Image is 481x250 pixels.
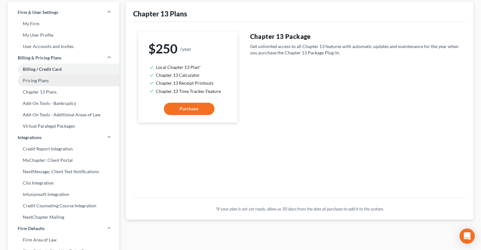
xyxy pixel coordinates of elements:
a: Add-On Tools - Additional Areas of Law [8,109,119,120]
a: Firm Defaults [8,223,119,234]
a: Clio Integration [8,177,119,189]
a: User Accounts and Invites [8,41,119,52]
a: Chapter 13 Plans [8,86,119,98]
a: Billing / Credit Card [8,64,119,75]
a: My User Profile [8,29,119,41]
span: Firm Defaults [18,225,45,232]
p: *If your plan is not yet ready, allow us 30 days from the date of purchase to add it to the system. [138,206,461,212]
a: Infusionsoft Integration [8,189,119,200]
a: MyChapter: Client Portal [8,155,119,166]
a: Firm Area of Law [8,234,119,246]
li: Chapter 13 Time Tracker Feature [156,87,225,95]
h4: Chapter 13 Package [250,32,461,41]
button: Purchase [164,103,214,115]
a: Add-On Tools - Bankruptcy [8,98,119,109]
span: Billing & Pricing Plans [18,55,61,61]
a: Integrations [8,132,119,143]
a: Firm & User Settings [8,7,119,18]
p: Get unlimited access to all Chapter 13 features with automatic updates and maintenance for the ye... [250,43,461,56]
small: /year [180,46,191,52]
a: NextMessage: Client Text Notifications [8,166,119,177]
li: Local Chapter 13 Plan* [156,63,225,71]
a: Credit Counseling Course Integration [8,200,119,211]
span: Firm & User Settings [18,9,58,15]
div: Chapter 13 Plans [133,9,187,18]
a: NextChapter Mailing [8,211,119,223]
a: My Firm [8,18,119,29]
li: Chapter 13 Receipt Printouts [156,79,225,87]
a: Credit Report Integration [8,143,119,155]
span: Purchase [180,106,199,112]
a: Pricing Plans [8,75,119,86]
a: Billing & Pricing Plans [8,52,119,64]
div: Open Intercom Messenger [459,229,475,244]
span: Integrations [18,134,41,141]
li: Chapter 13 Calculator [156,71,225,79]
a: Virtual Paralegal Packages [8,120,119,132]
h1: $250 [148,42,227,56]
